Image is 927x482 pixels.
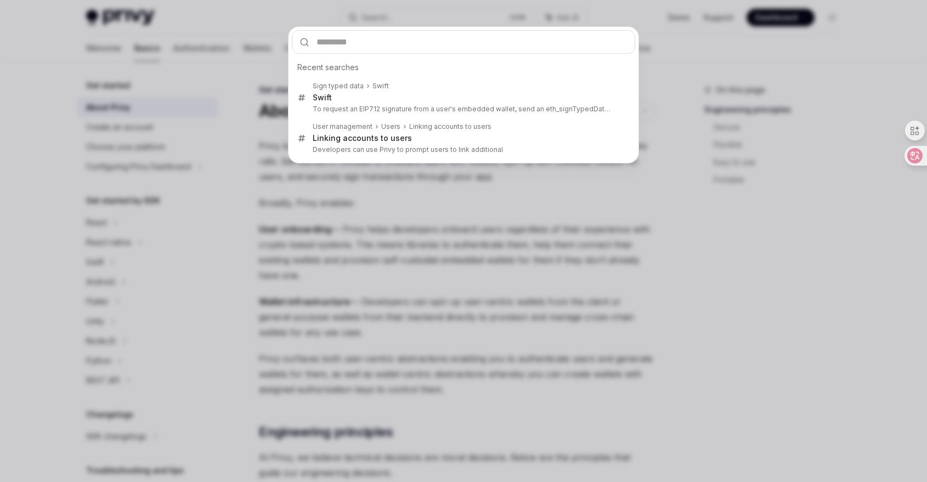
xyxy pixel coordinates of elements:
[409,122,491,131] div: Linking accounts to users
[313,105,612,114] p: To request an EIP712 signature from a user's embedded wallet, send an eth_signTypedData_v4 JSON-
[313,122,372,131] div: User management
[313,82,364,90] div: Sign typed data
[297,62,359,73] span: Recent searches
[372,82,389,90] div: Swift
[313,133,412,143] b: Linking accounts to users
[313,145,612,154] p: Developers can use Privy to prompt users to link additional
[381,122,400,131] div: Users
[313,93,332,103] div: Swift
